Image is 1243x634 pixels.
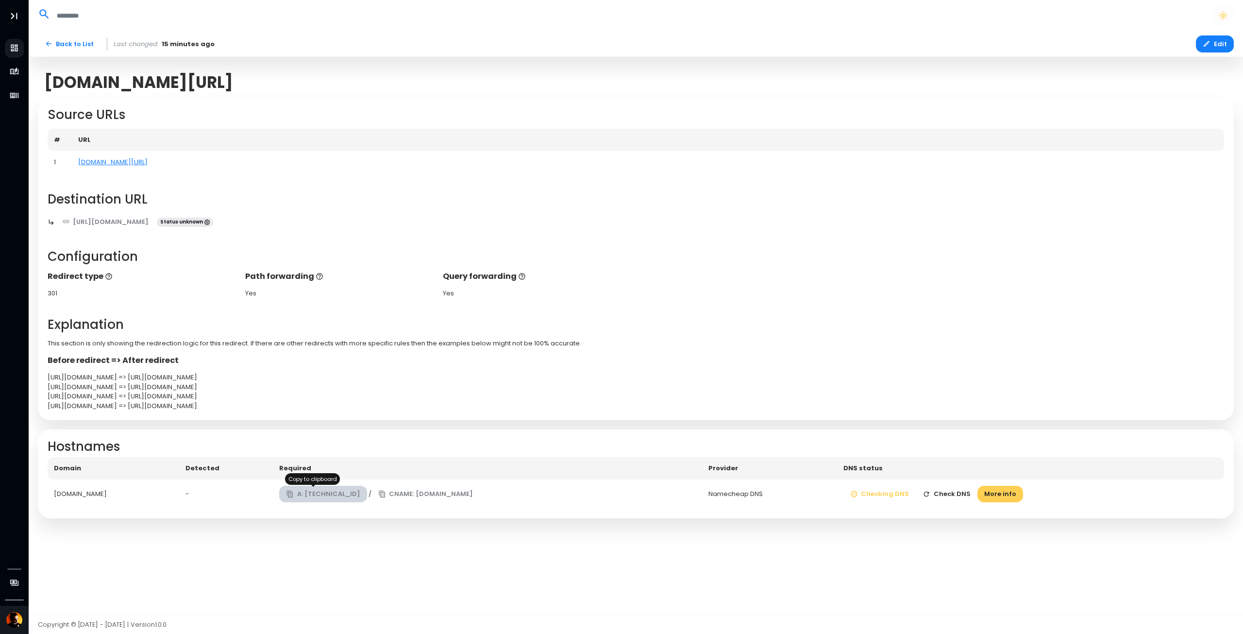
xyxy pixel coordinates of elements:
div: [URL][DOMAIN_NAME] => [URL][DOMAIN_NAME] [48,373,1225,382]
div: [DOMAIN_NAME] [54,489,173,499]
h2: Source URLs [48,107,1225,122]
span: [DOMAIN_NAME][URL] [44,73,233,92]
th: Required [273,457,702,480]
th: # [48,129,72,151]
img: Avatar [6,612,22,628]
h2: Explanation [48,317,1225,332]
div: Namecheap DNS [708,489,831,499]
div: Copy to clipboard [285,473,340,485]
button: Toggle Aside [5,7,23,25]
h2: Configuration [48,249,1225,264]
div: 301 [48,289,236,298]
div: Yes [245,289,434,298]
span: Last changed: [114,39,159,49]
th: Detected [179,457,273,480]
th: Domain [48,457,180,480]
button: CNAME: [DOMAIN_NAME] [371,486,480,503]
div: [URL][DOMAIN_NAME] => [URL][DOMAIN_NAME] [48,382,1225,392]
p: This section is only showing the redirection logic for this redirect. If there are other redirect... [48,339,1225,348]
button: Check DNS [916,486,977,503]
p: Before redirect => After redirect [48,355,1225,366]
span: 15 minutes ago [162,39,215,49]
p: Path forwarding [245,271,434,282]
button: Checking DNS [843,486,916,503]
button: More info [977,486,1023,503]
td: - [179,480,273,509]
div: Yes [443,289,631,298]
span: Copyright © [DATE] - [DATE] | Version 1.0.0 [38,620,167,629]
button: Edit [1196,35,1234,52]
div: [URL][DOMAIN_NAME] => [URL][DOMAIN_NAME] [48,392,1225,401]
a: Back to List [38,35,101,52]
p: Query forwarding [443,271,631,282]
th: URL [72,129,1225,151]
div: [URL][DOMAIN_NAME] => [URL][DOMAIN_NAME] [48,401,1225,411]
h2: Hostnames [48,439,1225,454]
th: DNS status [837,457,1224,480]
p: Redirect type [48,271,236,282]
span: Status unknown [157,218,213,227]
td: / [273,480,702,509]
h2: Destination URL [48,192,1225,207]
a: [DOMAIN_NAME][URL] [78,157,148,167]
button: A: [TECHNICAL_ID] [279,486,367,503]
th: Provider [702,457,837,480]
div: 1 [54,157,66,167]
a: [URL][DOMAIN_NAME] [55,213,156,230]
